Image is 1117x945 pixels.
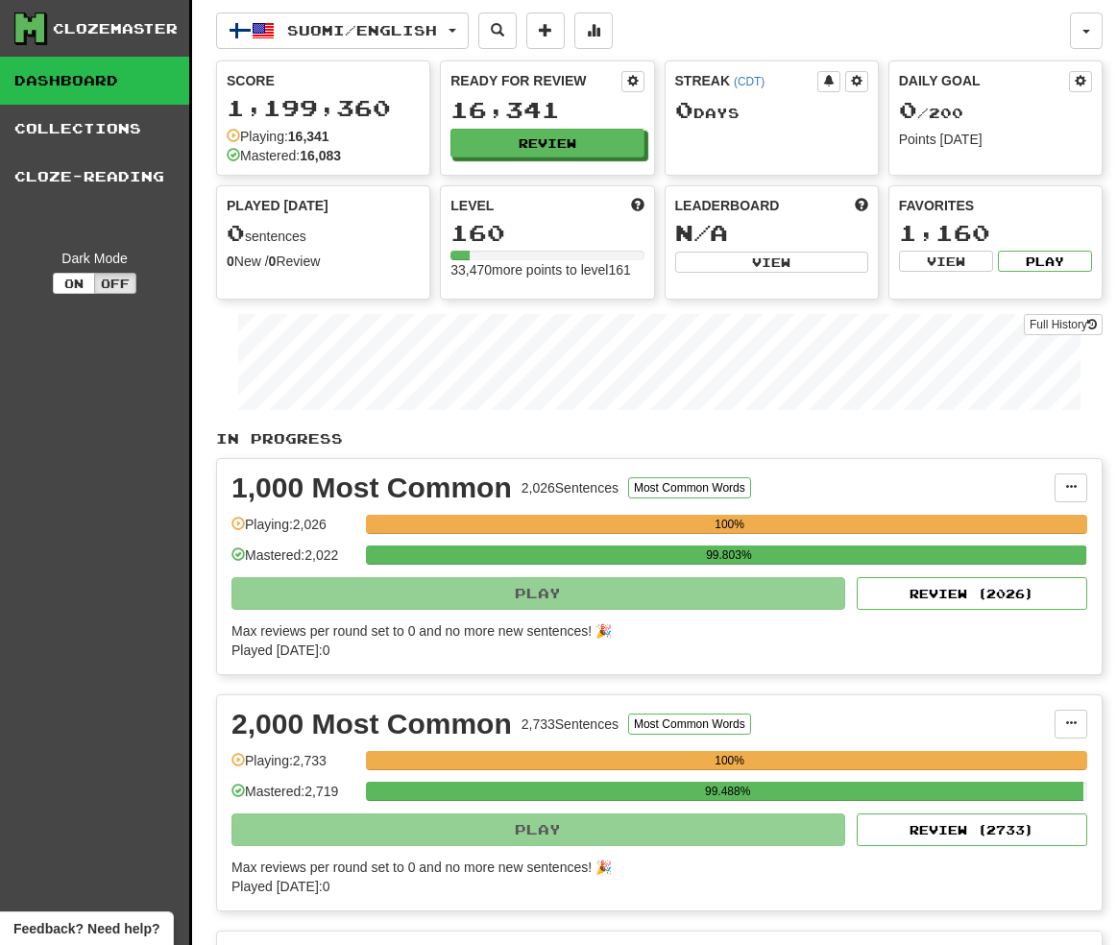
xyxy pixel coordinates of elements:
strong: 16,083 [300,148,341,163]
div: sentences [227,221,420,246]
span: Played [DATE]: 0 [231,879,329,894]
div: Streak [675,71,817,90]
span: Score more points to level up [631,196,644,215]
strong: 0 [227,254,234,269]
div: 16,341 [450,98,643,122]
span: Played [DATE] [227,196,328,215]
div: 99.488% [372,782,1083,801]
div: 100% [372,751,1087,770]
div: Playing: [227,127,329,146]
div: Mastered: 2,022 [231,545,356,577]
button: Review (2026) [857,577,1087,610]
div: 2,000 Most Common [231,710,512,739]
span: / 200 [899,105,963,121]
div: 2,733 Sentences [522,715,619,734]
span: Suomi / English [287,22,437,38]
div: 1,160 [899,221,1092,245]
strong: 16,341 [288,129,329,144]
button: More stats [574,12,613,49]
div: Clozemaster [53,19,178,38]
button: Play [231,813,845,846]
button: Off [94,273,136,294]
button: Suomi/English [216,12,469,49]
div: Daily Goal [899,71,1069,92]
div: 33,470 more points to level 161 [450,260,643,279]
button: Add sentence to collection [526,12,565,49]
div: 2,026 Sentences [522,478,619,497]
a: Full History [1024,314,1103,335]
span: 0 [227,219,245,246]
a: (CDT) [734,75,765,88]
button: Play [231,577,845,610]
button: On [53,273,95,294]
button: Review [450,129,643,157]
button: Search sentences [478,12,517,49]
div: 1,199,360 [227,96,420,120]
div: 160 [450,221,643,245]
strong: 0 [269,254,277,269]
div: 1,000 Most Common [231,473,512,502]
div: Favorites [899,196,1092,215]
div: Score [227,71,420,90]
button: View [675,252,868,273]
div: Dark Mode [14,249,175,268]
span: Level [450,196,494,215]
div: Max reviews per round set to 0 and no more new sentences! 🎉 [231,621,1076,641]
div: Playing: 2,733 [231,751,356,783]
span: 0 [675,96,693,123]
span: 0 [899,96,917,123]
button: Review (2733) [857,813,1087,846]
button: Most Common Words [628,714,751,735]
div: Mastered: 2,719 [231,782,356,813]
button: Most Common Words [628,477,751,498]
span: Open feedback widget [13,919,159,938]
span: N/A [675,219,728,246]
div: Max reviews per round set to 0 and no more new sentences! 🎉 [231,858,1076,877]
div: Playing: 2,026 [231,515,356,546]
p: In Progress [216,429,1103,448]
div: Points [DATE] [899,130,1092,149]
div: Day s [675,98,868,123]
span: Played [DATE]: 0 [231,642,329,658]
div: 100% [372,515,1087,534]
div: New / Review [227,252,420,271]
button: Play [998,251,1092,272]
button: View [899,251,993,272]
div: Ready for Review [450,71,620,90]
div: 99.803% [372,545,1085,565]
div: Mastered: [227,146,341,165]
span: This week in points, UTC [855,196,868,215]
span: Leaderboard [675,196,780,215]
